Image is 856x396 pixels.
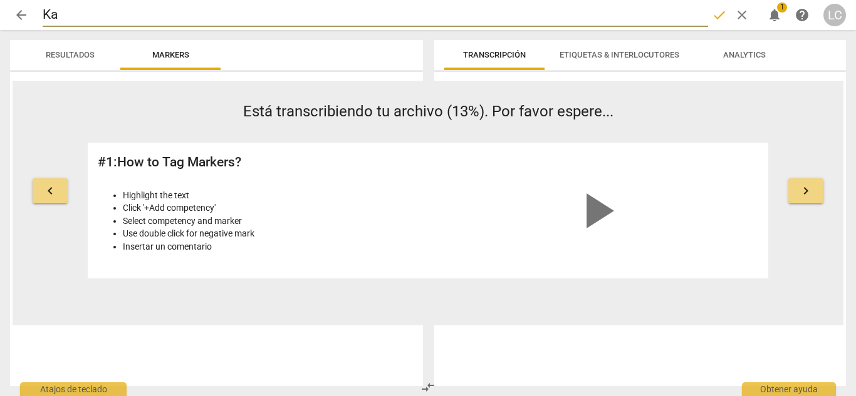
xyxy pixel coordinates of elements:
[723,50,766,59] span: Analytics
[152,50,189,59] span: Markers
[123,240,421,253] li: Insertar un comentario
[43,3,708,27] input: Nombre
[46,50,95,59] span: Resultados
[712,8,727,23] span: done
[823,4,846,26] button: LC
[734,8,749,23] span: clear
[420,380,436,395] span: compare_arrows
[795,8,810,23] span: help
[43,183,58,198] span: keyboard_arrow_left
[123,215,421,228] li: Select competency and marker
[566,181,627,241] span: play_arrow
[123,189,421,202] li: Highlight the text
[463,50,526,59] span: Transcripción
[123,201,421,215] li: Click '+Add competency'
[560,50,679,59] span: Etiquetas & Interlocutores
[798,183,813,198] span: keyboard_arrow_right
[763,4,786,26] button: Notificaciones
[14,8,29,23] span: arrow_back
[777,3,787,13] span: 1
[791,4,813,26] a: Obtener ayuda
[767,8,782,23] span: notifications
[20,382,127,396] div: Atajos de teclado
[98,155,421,170] h2: # 1 : How to Tag Markers?
[123,227,421,240] li: Use double click for negative mark
[742,382,836,396] div: Obtener ayuda
[243,103,613,120] span: Está transcribiendo tu archivo (13%). Por favor espere...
